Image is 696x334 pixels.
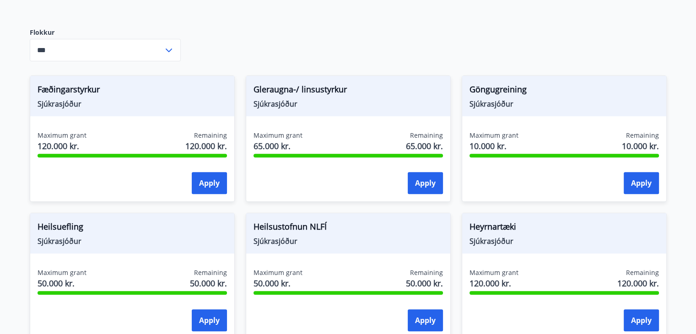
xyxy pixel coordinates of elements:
span: 50.000 kr. [38,277,86,289]
span: Maximum grant [469,268,518,277]
button: Apply [192,172,227,194]
span: 120.000 kr. [185,140,227,152]
span: Sjúkrasjóður [38,236,227,246]
span: Göngugreining [469,83,659,99]
span: Maximum grant [254,268,302,277]
span: 65.000 kr. [406,140,443,152]
span: 120.000 kr. [38,140,86,152]
span: Remaining [194,131,227,140]
span: Remaining [410,131,443,140]
span: Sjúkrasjóður [38,99,227,109]
button: Apply [624,309,659,331]
span: Sjúkrasjóður [469,236,659,246]
span: Remaining [626,268,659,277]
span: Gleraugna-/ linsustyrkur [254,83,443,99]
span: Sjúkrasjóður [254,99,443,109]
span: 50.000 kr. [190,277,227,289]
button: Apply [192,309,227,331]
span: Sjúkrasjóður [469,99,659,109]
span: Sjúkrasjóður [254,236,443,246]
label: Flokkur [30,28,181,37]
span: 10.000 kr. [469,140,518,152]
span: Maximum grant [254,131,302,140]
span: 120.000 kr. [469,277,518,289]
span: Heilsuefling [38,221,227,236]
span: Heyrnartæki [469,221,659,236]
span: Maximum grant [469,131,518,140]
span: Remaining [410,268,443,277]
span: Heilsustofnun NLFÍ [254,221,443,236]
span: Remaining [626,131,659,140]
span: Remaining [194,268,227,277]
button: Apply [408,309,443,331]
button: Apply [624,172,659,194]
span: Fæðingarstyrkur [38,83,227,99]
span: 65.000 kr. [254,140,302,152]
span: 50.000 kr. [254,277,302,289]
span: Maximum grant [38,268,86,277]
span: Maximum grant [38,131,86,140]
button: Apply [408,172,443,194]
span: 10.000 kr. [622,140,659,152]
span: 120.000 kr. [617,277,659,289]
span: 50.000 kr. [406,277,443,289]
